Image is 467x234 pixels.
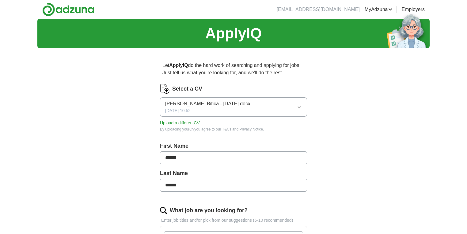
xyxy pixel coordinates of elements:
[170,206,248,215] label: What job are you looking for?
[277,6,360,13] li: [EMAIL_ADDRESS][DOMAIN_NAME]
[222,127,231,131] a: T&Cs
[165,107,191,114] span: [DATE] 10:52
[401,6,425,13] a: Employers
[160,59,307,79] p: Let do the hard work of searching and applying for jobs. Just tell us what you're looking for, an...
[160,169,307,177] label: Last Name
[240,127,263,131] a: Privacy Notice
[160,120,200,126] button: Upload a differentCV
[172,85,202,93] label: Select a CV
[205,22,262,45] h1: ApplyIQ
[160,97,307,117] button: [PERSON_NAME] Bitica - [DATE].docx[DATE] 10:52
[160,217,307,224] p: Enter job titles and/or pick from our suggestions (6-10 recommended)
[160,127,307,132] div: By uploading your CV you agree to our and .
[165,100,250,107] span: [PERSON_NAME] Bitica - [DATE].docx
[160,142,307,150] label: First Name
[169,63,188,68] strong: ApplyIQ
[365,6,393,13] a: MyAdzuna
[160,207,167,214] img: search.png
[160,84,170,94] img: CV Icon
[42,2,94,16] img: Adzuna logo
